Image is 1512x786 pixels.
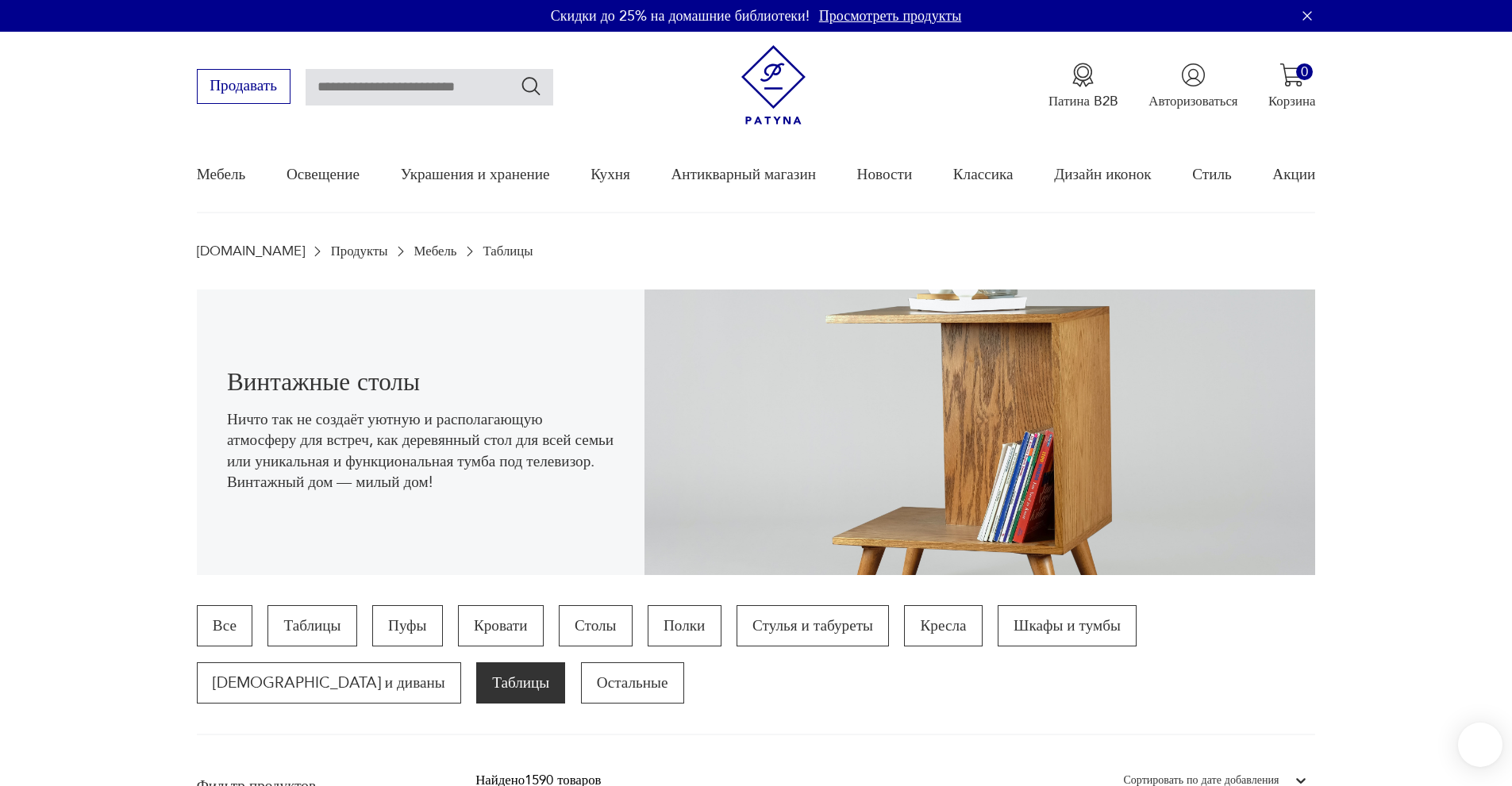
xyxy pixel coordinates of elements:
[197,164,246,185] font: Мебель
[1181,63,1206,87] img: Значок пользователя
[197,242,305,260] font: [DOMAIN_NAME]
[197,69,290,104] button: Продавать
[857,138,913,211] a: Новости
[1048,63,1118,110] a: Значок медалиПатина B2B
[644,289,1316,575] img: 2a258ee3f1fcb5f90a95e384ca329760.jpg
[476,662,565,704] a: Таблицы
[575,615,616,636] font: Столы
[1014,615,1121,636] font: Шкафы и тумбы
[474,615,527,636] font: Кровати
[197,662,461,704] a: [DEMOGRAPHIC_DATA] и диваны
[648,605,721,646] a: Полки
[283,615,340,636] font: Таблицы
[287,138,360,211] a: Освещение
[1192,138,1232,211] a: Стиль
[581,662,684,704] a: Остальные
[197,243,305,259] a: [DOMAIN_NAME]
[819,6,961,26] a: Просмотреть продукты
[559,605,633,646] a: Столы
[1192,164,1232,185] font: Стиль
[1048,63,1118,110] button: Патина B2B
[267,605,356,646] a: Таблицы
[857,164,913,185] font: Новости
[483,242,533,260] font: Таблицы
[197,138,246,211] a: Мебель
[372,605,443,646] a: Пуфы
[197,605,252,646] a: Все
[1054,138,1151,211] a: Дизайн иконок
[227,366,420,399] font: Винтажные столы
[953,138,1014,211] a: Классика
[591,164,630,185] font: Кухня
[1048,92,1118,110] font: Патина B2B
[1272,164,1315,185] font: Акции
[331,242,388,260] font: Продукты
[1054,164,1151,185] font: Дизайн иконок
[737,605,889,646] a: Стулья и табуреты
[1301,63,1308,81] font: 0
[671,138,815,211] a: Антикварный магазин
[492,673,549,693] font: Таблицы
[1458,723,1502,767] iframe: Кнопка виджета Smartsupp
[752,615,873,636] font: Стулья и табуреты
[664,615,705,636] font: Полки
[213,673,445,693] font: [DEMOGRAPHIC_DATA] и диваны
[1268,92,1315,110] font: Корзина
[1148,92,1237,110] font: Авторизоваться
[213,615,237,636] font: Все
[998,605,1137,646] a: Шкафы и тумбы
[401,138,550,211] a: Украшения и хранение
[414,243,457,259] a: Мебель
[1148,63,1237,110] button: Авторизоваться
[733,45,814,125] img: Patina — магазин винтажной мебели и украшений
[1268,63,1315,110] button: 0Корзина
[904,605,982,646] a: Кресла
[287,164,360,185] font: Освещение
[331,243,388,259] a: Продукты
[401,164,550,185] font: Украшения и хранение
[551,6,810,26] font: Скидки до 25% на домашние библиотеки!
[1071,63,1095,87] img: Значок медали
[671,164,815,185] font: Антикварный магазин
[1279,63,1304,87] img: Значок корзины
[388,615,426,636] font: Пуфы
[1272,138,1315,211] a: Акции
[197,81,290,94] a: Продавать
[921,615,967,636] font: Кресла
[227,409,614,493] font: Ничто так не создаёт уютную и располагающую атмосферу для встреч, как деревянный стол для всей се...
[953,164,1014,185] font: Классика
[597,673,668,693] font: Остальные
[210,75,277,96] font: Продавать
[458,605,544,646] a: Кровати
[591,138,630,211] a: Кухня
[520,75,543,98] button: Поиск
[414,242,457,260] font: Мебель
